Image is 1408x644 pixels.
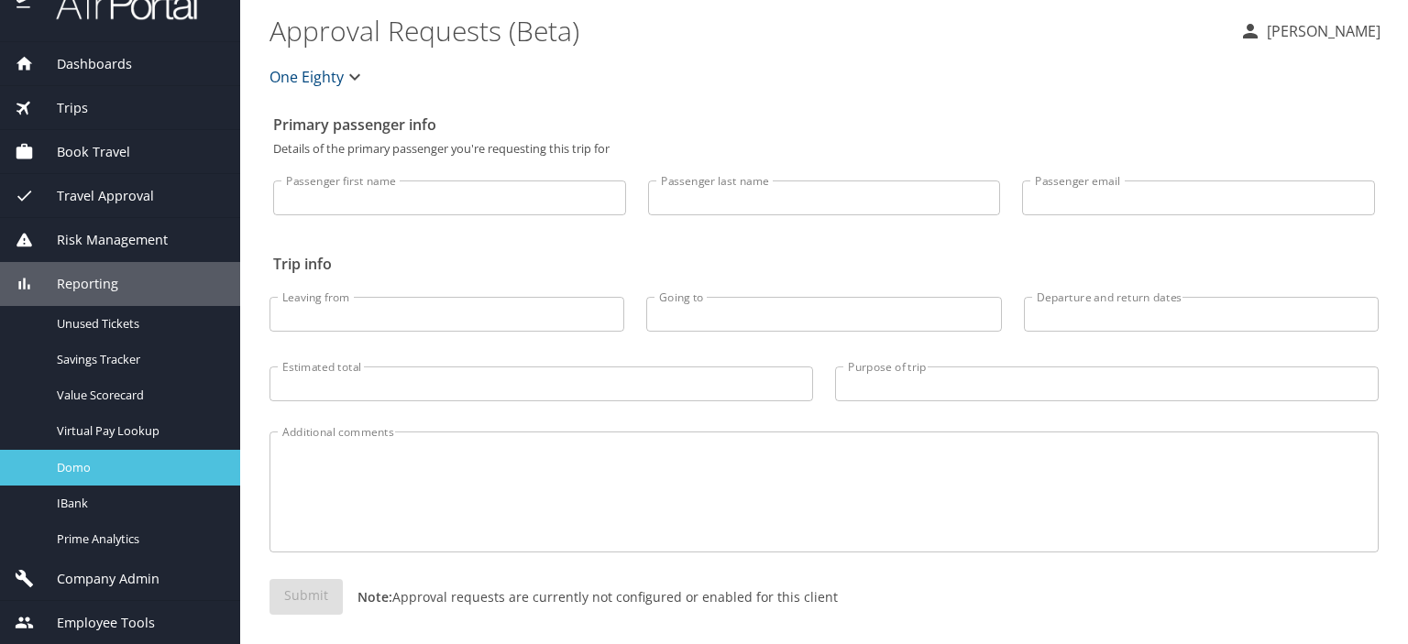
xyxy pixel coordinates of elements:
[34,569,159,589] span: Company Admin
[57,315,218,333] span: Unused Tickets
[57,422,218,440] span: Virtual Pay Lookup
[34,142,130,162] span: Book Travel
[273,110,1375,139] h2: Primary passenger info
[34,186,154,206] span: Travel Approval
[357,588,392,606] strong: Note:
[34,54,132,74] span: Dashboards
[269,2,1225,59] h1: Approval Requests (Beta)
[34,274,118,294] span: Reporting
[57,459,218,476] span: Domo
[1261,20,1380,42] p: [PERSON_NAME]
[1232,15,1388,48] button: [PERSON_NAME]
[57,351,218,368] span: Savings Tracker
[57,387,218,404] span: Value Scorecard
[273,143,1375,155] p: Details of the primary passenger you're requesting this trip for
[343,587,838,606] p: Approval requests are currently not configured or enabled for this client
[262,59,373,95] button: One Eighty
[57,495,218,512] span: IBank
[57,530,218,548] span: Prime Analytics
[34,98,88,118] span: Trips
[34,613,155,633] span: Employee Tools
[273,249,1375,278] h2: Trip info
[269,64,344,90] span: One Eighty
[34,230,168,250] span: Risk Management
